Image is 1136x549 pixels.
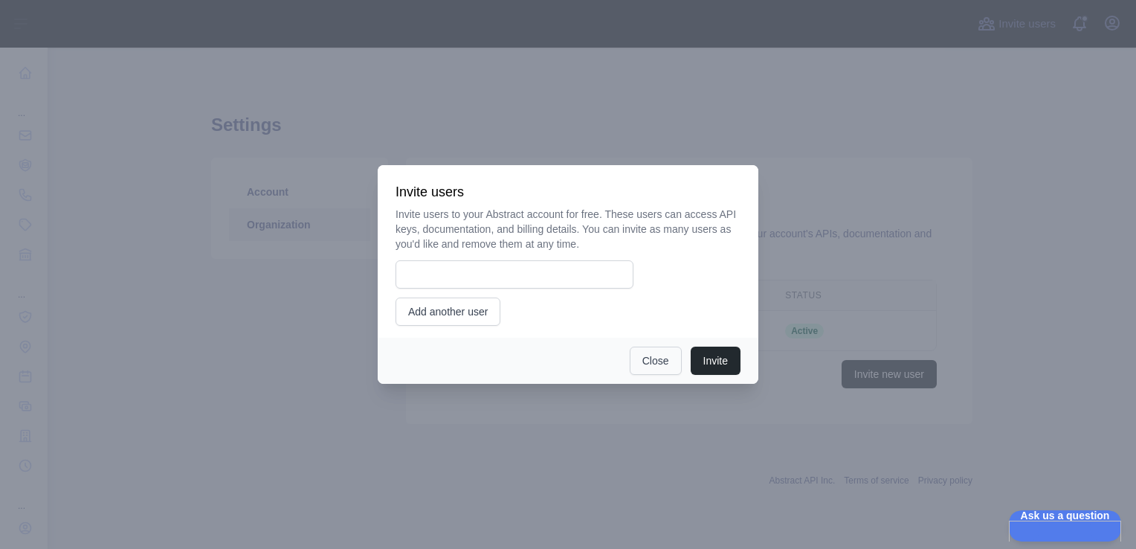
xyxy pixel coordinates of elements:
h3: Invite users [396,183,740,201]
button: Close [630,347,682,375]
iframe: Help Scout Beacon - Open [1009,510,1121,542]
p: Invite users to your Abstract account for free. These users can access API keys, documentation, a... [396,207,740,251]
button: Invite [691,347,740,375]
button: Add another user [396,298,500,326]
